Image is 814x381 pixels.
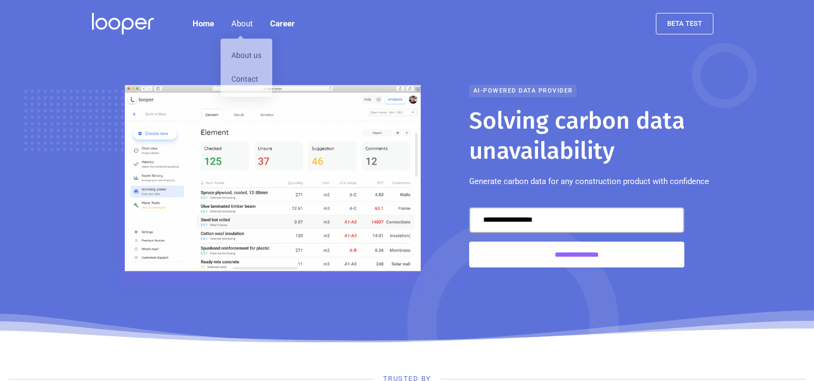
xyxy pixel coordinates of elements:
a: About us [221,44,272,68]
a: beta test [656,13,713,34]
p: Generate carbon data for any construction product with confidence [469,175,709,188]
div: About [231,17,253,30]
form: Email Form [469,207,684,267]
a: Career [261,13,303,34]
h1: Solving carbon data unavailability [469,106,722,166]
a: Contact [221,68,272,91]
div: About [223,13,261,34]
nav: About [221,39,272,97]
div: AI-powered data provider [469,84,577,97]
a: Home [184,13,223,34]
